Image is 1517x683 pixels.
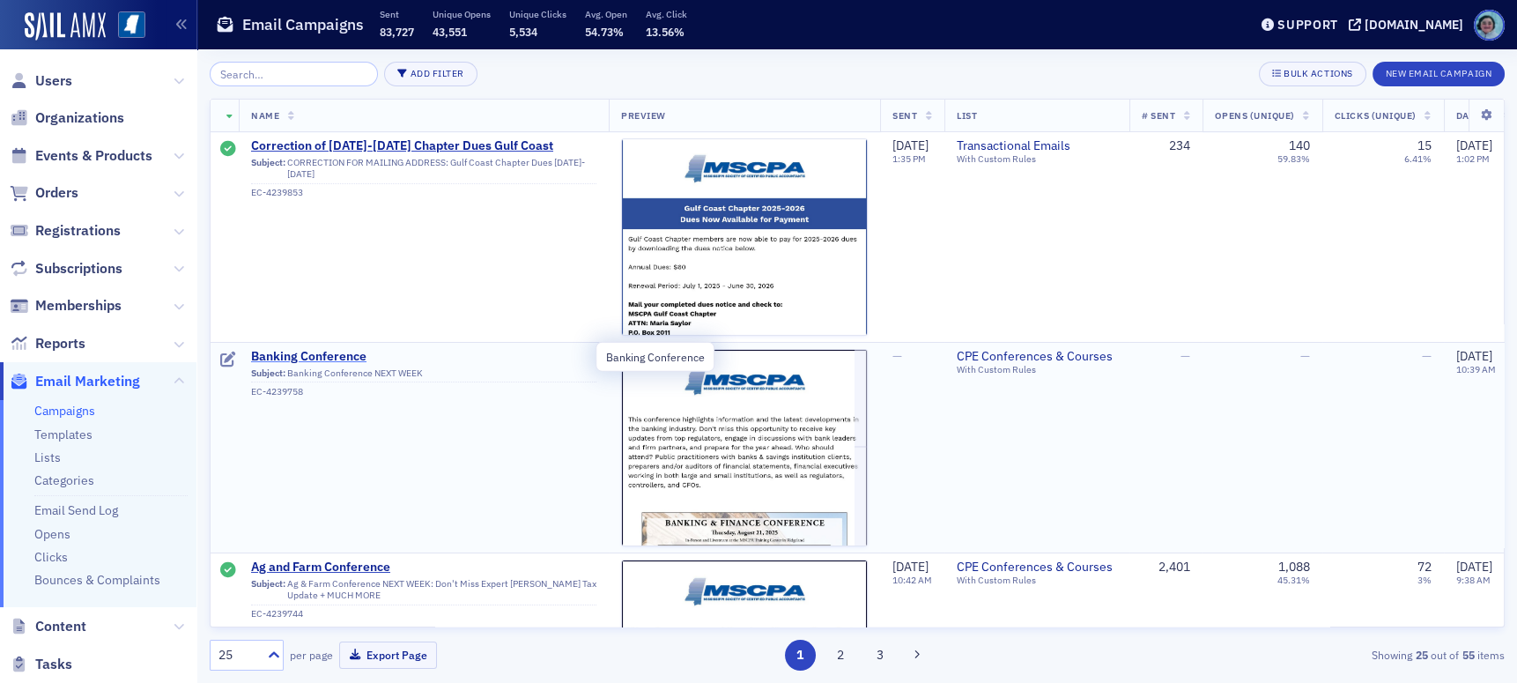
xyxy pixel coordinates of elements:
div: 25 [218,646,257,664]
div: 140 [1289,138,1310,154]
input: Search… [210,62,378,86]
time: 10:42 AM [892,574,932,586]
a: Tasks [10,655,72,674]
strong: 25 [1412,647,1431,663]
a: Users [10,71,72,91]
button: 1 [785,640,816,671]
button: Add Filter [384,62,477,86]
p: Unique Opens [433,8,491,20]
a: Bounces & Complaints [34,572,160,588]
div: [DOMAIN_NAME] [1365,17,1463,33]
span: Reports [35,334,85,353]
span: Name [251,109,279,122]
button: 2 [825,640,855,671]
button: Export Page [339,642,437,669]
img: SailAMX [25,12,106,41]
span: Content [35,617,86,636]
a: Content [10,617,86,636]
span: — [1180,348,1190,364]
div: 72 [1417,560,1432,575]
span: Opens (Unique) [1215,109,1294,122]
span: 54.73% [585,25,624,39]
a: Categories [34,472,94,488]
p: Avg. Open [585,8,627,20]
button: 3 [865,640,896,671]
span: Subscriptions [35,259,122,278]
span: Transactional Emails [957,138,1117,154]
div: With Custom Rules [957,153,1117,165]
a: Clicks [34,549,68,565]
a: Templates [34,427,92,442]
a: Campaigns [34,403,95,419]
div: Showing out of items [1085,647,1505,663]
time: 10:39 AM [1456,363,1496,375]
span: Organizations [35,108,124,128]
span: [DATE] [892,559,929,575]
p: Unique Clicks [509,8,566,20]
img: SailAMX [118,11,145,39]
div: EC-4239853 [251,187,596,198]
button: [DOMAIN_NAME] [1349,19,1469,31]
span: Subject: [251,367,285,379]
time: 9:38 AM [1456,574,1491,586]
span: Tasks [35,655,72,674]
div: 45.31% [1277,575,1310,586]
span: Email Marketing [35,372,140,391]
div: Banking Conference [596,342,714,372]
span: Orders [35,183,78,203]
a: Orders [10,183,78,203]
span: 13.56% [646,25,684,39]
div: Support [1277,17,1338,33]
a: Email Marketing [10,372,140,391]
span: # Sent [1142,109,1175,122]
label: per page [290,647,333,663]
a: Email Send Log [34,502,118,518]
div: CORRECTION FOR MAILING ADDRESS: Gulf Coast Chapter Dues [DATE]-[DATE] [251,157,596,184]
a: Reports [10,334,85,353]
div: Draft [220,352,236,369]
span: Correction of [DATE]-[DATE] Chapter Dues Gulf Coast [251,138,596,154]
a: Lists [34,449,61,465]
div: 234 [1142,138,1190,154]
div: With Custom Rules [957,364,1117,375]
p: Avg. Click [646,8,687,20]
span: Subject: [251,578,285,601]
button: Bulk Actions [1259,62,1365,86]
div: Sent [220,562,236,580]
a: Events & Products [10,146,152,166]
span: — [1422,348,1432,364]
span: List [957,109,977,122]
a: Subscriptions [10,259,122,278]
time: 1:35 PM [892,152,926,165]
div: 6.41% [1404,153,1432,165]
span: Subject: [251,157,285,180]
a: CPE Conferences & Courses [957,349,1117,365]
span: 83,727 [380,25,414,39]
div: With Custom Rules [957,575,1117,586]
span: — [1300,348,1310,364]
div: EC-4239744 [251,608,596,620]
p: Sent [380,8,414,20]
div: Bulk Actions [1284,69,1352,78]
span: [DATE] [1456,559,1492,575]
span: Preview [621,109,666,122]
a: Ag and Farm Conference [251,560,596,575]
span: [DATE] [892,137,929,153]
div: EC-4239758 [251,386,596,397]
a: Registrations [10,221,121,241]
a: Banking Conference [251,349,596,365]
span: Memberships [35,296,122,316]
strong: 55 [1459,647,1477,663]
span: [DATE] [1456,137,1492,153]
span: 5,534 [509,25,537,39]
a: CPE Conferences & Courses [957,560,1117,575]
span: Registrations [35,221,121,241]
a: Opens [34,526,70,542]
a: New Email Campaign [1373,64,1505,80]
span: Profile [1474,10,1505,41]
span: [DATE] [1456,348,1492,364]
